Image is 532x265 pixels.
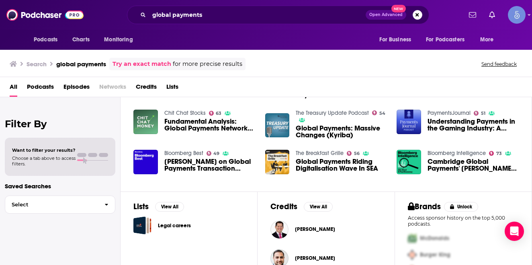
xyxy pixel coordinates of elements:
a: Bloomberg Intelligence [428,150,486,157]
button: open menu [421,32,476,47]
span: Monitoring [104,34,133,45]
span: for more precise results [173,59,242,69]
a: Show notifications dropdown [466,8,479,22]
span: [PERSON_NAME] on Global Payments Transaction (Audio) [164,158,256,172]
button: open menu [28,32,68,47]
a: 63 [209,111,222,116]
a: 54 [372,110,385,115]
button: open menu [374,32,421,47]
span: Open Advanced [369,13,403,17]
span: Select [5,202,98,207]
span: For Business [379,34,411,45]
img: First Pro Logo [405,230,420,247]
h3: Search [27,60,47,68]
button: Select [5,196,115,214]
button: Unlock [444,202,478,212]
img: Global Payments: Massive Changes (Kyriba) [265,113,290,138]
button: Open AdvancedNew [366,10,406,20]
a: Show notifications dropdown [486,8,498,22]
a: Credits [136,80,157,97]
a: The Treasury Update Podcast [296,110,369,116]
h2: Lists [133,202,149,212]
a: 49 [207,151,220,156]
span: McDonalds [420,235,449,242]
img: Sloan on Global Payments Transaction (Audio) [133,150,158,174]
span: Burger King [420,251,450,258]
button: Send feedback [479,61,519,67]
img: Second Pro Logo [405,247,420,263]
input: Search podcasts, credits, & more... [149,8,366,21]
span: 54 [379,112,385,115]
span: Episodes [63,80,90,97]
img: Cambridge Global Payments' Casey on Brexit, Currencies (Audio) [397,150,421,174]
a: Podchaser - Follow, Share and Rate Podcasts [6,7,84,22]
div: Open Intercom Messenger [505,222,524,241]
span: 51 [481,112,485,115]
a: The Breakfast Grille [296,150,344,157]
a: Global Payments: Massive Changes (Kyriba) [296,125,387,139]
a: Charts [67,32,94,47]
span: Podcasts [34,34,57,45]
a: ListsView All [133,202,184,212]
a: Jeremy Balkin [295,226,335,232]
span: Logged in as Spiral5-G1 [508,6,526,24]
h2: Brands [408,202,441,212]
div: Search podcasts, credits, & more... [127,6,429,24]
span: [PERSON_NAME] [295,255,335,261]
span: 49 [213,152,219,155]
a: Legal careers [133,216,151,234]
img: User Profile [508,6,526,24]
span: 56 [354,152,360,155]
a: PaymentsJournal [428,110,471,116]
a: 56 [347,151,360,156]
a: 51 [474,111,485,116]
img: Fundamental Analysis: Global Payments Network (GPN) [133,110,158,134]
a: Cambridge Global Payments' Casey on Brexit, Currencies (Audio) [428,158,519,172]
h3: global payments [56,60,106,68]
h2: Filter By [5,118,115,130]
span: [PERSON_NAME] [295,226,335,232]
span: Choose a tab above to access filters. [12,155,76,167]
span: 73 [496,152,502,155]
span: Cambridge Global Payments' [PERSON_NAME] on Brexit, Currencies (Audio) [428,158,519,172]
a: Saleem S. Khatri [295,255,335,261]
p: Saved Searches [5,182,115,190]
button: Jeremy BalkinJeremy Balkin [270,216,381,242]
a: Chit Chat Stocks [164,110,206,116]
img: Global Payments Riding Digitalisation Wave In SEA [265,150,290,174]
a: Bloomberg Best [164,150,203,157]
a: Sloan on Global Payments Transaction (Audio) [164,158,256,172]
a: All [10,80,17,97]
a: 73 [489,151,502,156]
span: 63 [216,112,221,115]
a: CreditsView All [270,202,333,212]
button: View All [155,202,184,212]
span: For Podcasters [426,34,464,45]
img: Understanding Payments in the Gaming Industry: A Conversation with Global Payments [397,110,421,134]
span: New [391,5,406,12]
a: Podcasts [27,80,54,97]
a: Global Payments Riding Digitalisation Wave In SEA [296,158,387,172]
span: Networks [99,80,126,97]
h2: Credits [270,202,297,212]
span: Fundamental Analysis: Global Payments Network (GPN) [164,118,256,132]
img: Jeremy Balkin [270,220,289,238]
span: More [480,34,494,45]
span: Charts [72,34,90,45]
a: Understanding Payments in the Gaming Industry: A Conversation with Global Payments [428,118,519,132]
a: Lists [166,80,178,97]
button: open menu [475,32,504,47]
a: Legal careers [158,221,191,230]
button: View All [304,202,333,212]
